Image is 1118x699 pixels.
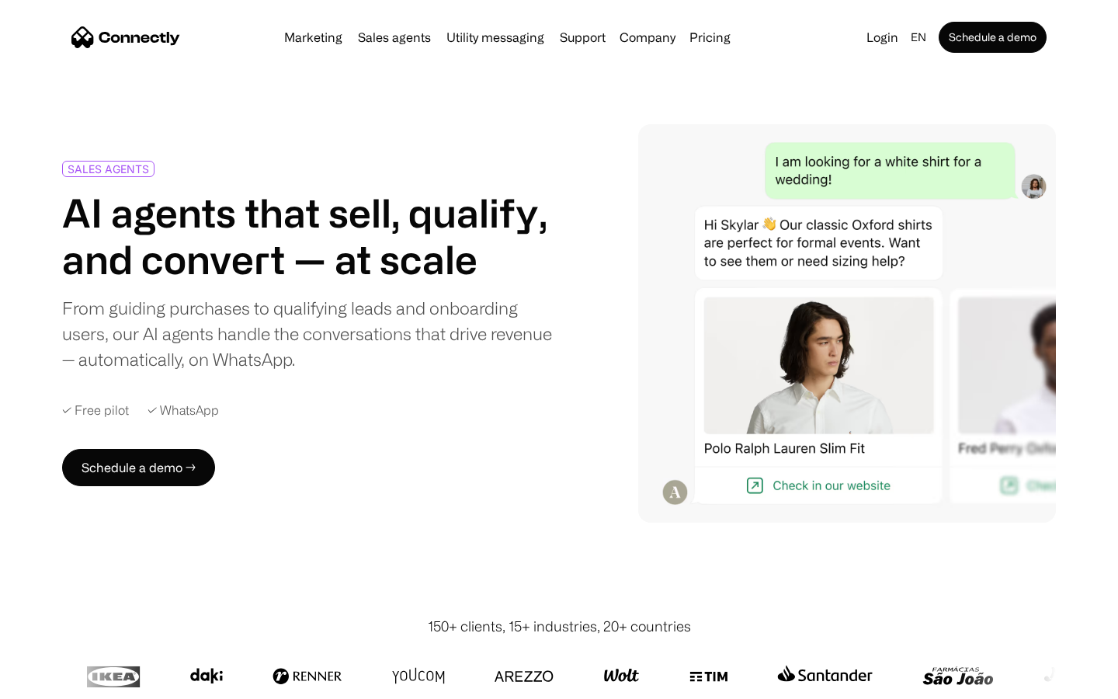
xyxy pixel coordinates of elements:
[352,31,437,43] a: Sales agents
[16,670,93,694] aside: Language selected: English
[278,31,349,43] a: Marketing
[440,31,550,43] a: Utility messaging
[911,26,926,48] div: en
[148,403,219,418] div: ✓ WhatsApp
[554,31,612,43] a: Support
[62,403,129,418] div: ✓ Free pilot
[683,31,737,43] a: Pricing
[62,295,553,372] div: From guiding purchases to qualifying leads and onboarding users, our AI agents handle the convers...
[428,616,691,637] div: 150+ clients, 15+ industries, 20+ countries
[939,22,1047,53] a: Schedule a demo
[62,190,553,283] h1: AI agents that sell, qualify, and convert — at scale
[31,672,93,694] ul: Language list
[620,26,675,48] div: Company
[860,26,904,48] a: Login
[68,163,149,175] div: SALES AGENTS
[62,449,215,486] a: Schedule a demo →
